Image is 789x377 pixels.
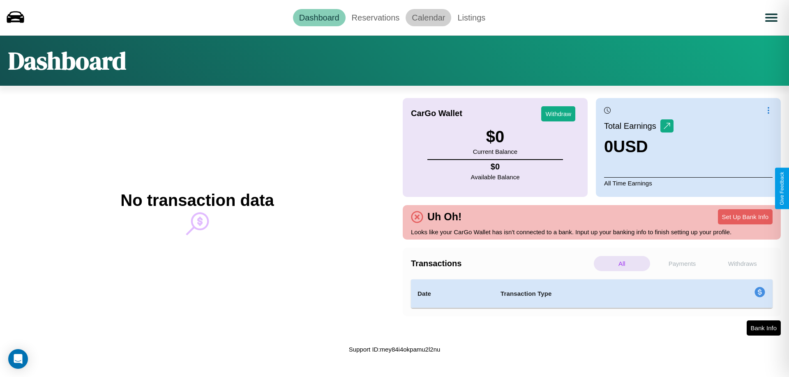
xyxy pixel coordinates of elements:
button: Open menu [760,6,783,29]
h2: No transaction data [120,191,274,210]
h4: CarGo Wallet [411,109,462,118]
p: All Time Earnings [604,177,773,189]
h4: Transactions [411,259,592,268]
p: All [594,256,650,271]
button: Withdraw [541,106,575,121]
table: simple table [411,279,773,308]
a: Listings [451,9,491,26]
h3: $ 0 [473,128,517,146]
p: Payments [654,256,711,271]
p: Available Balance [471,171,520,183]
p: Looks like your CarGo Wallet has isn't connected to a bank. Input up your banking info to finish ... [411,226,773,238]
button: Bank Info [747,320,781,336]
div: Open Intercom Messenger [8,349,28,369]
button: Set Up Bank Info [718,209,773,224]
p: Support ID: mey84i4okpamu2l2nu [349,344,441,355]
a: Reservations [346,9,406,26]
h4: Uh Oh! [423,211,466,223]
h3: 0 USD [604,137,674,156]
h1: Dashboard [8,44,126,78]
p: Current Balance [473,146,517,157]
p: Total Earnings [604,119,660,133]
a: Dashboard [293,9,346,26]
h4: Transaction Type [501,289,687,299]
h4: $ 0 [471,162,520,171]
a: Calendar [406,9,451,26]
p: Withdraws [714,256,771,271]
div: Give Feedback [779,172,785,205]
h4: Date [418,289,487,299]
